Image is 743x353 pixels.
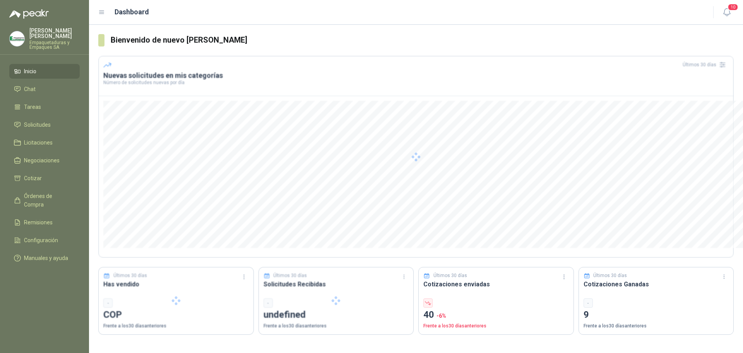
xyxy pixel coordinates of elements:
[111,34,734,46] h3: Bienvenido de nuevo [PERSON_NAME]
[24,174,42,183] span: Cotizar
[728,3,738,11] span: 10
[9,251,80,265] a: Manuales y ayuda
[24,218,53,227] span: Remisiones
[9,215,80,230] a: Remisiones
[115,7,149,17] h1: Dashboard
[423,322,569,330] p: Frente a los 30 días anteriores
[29,28,80,39] p: [PERSON_NAME] [PERSON_NAME]
[437,313,446,319] span: -6 %
[9,233,80,248] a: Configuración
[24,67,36,76] span: Inicio
[584,308,729,322] p: 9
[584,322,729,330] p: Frente a los 30 días anteriores
[24,156,60,165] span: Negociaciones
[9,153,80,168] a: Negociaciones
[433,272,467,279] p: Últimos 30 días
[720,5,734,19] button: 10
[584,298,593,308] div: -
[24,85,36,93] span: Chat
[10,31,24,46] img: Company Logo
[9,189,80,212] a: Órdenes de Compra
[24,138,53,147] span: Licitaciones
[9,117,80,132] a: Solicitudes
[24,121,51,129] span: Solicitudes
[423,279,569,289] h3: Cotizaciones enviadas
[9,135,80,150] a: Licitaciones
[584,279,729,289] h3: Cotizaciones Ganadas
[593,272,627,279] p: Últimos 30 días
[9,100,80,114] a: Tareas
[423,308,569,322] p: 40
[24,254,68,262] span: Manuales y ayuda
[24,103,41,111] span: Tareas
[9,9,49,19] img: Logo peakr
[29,40,80,50] p: Empaquetaduras y Empaques SA
[24,192,72,209] span: Órdenes de Compra
[9,171,80,186] a: Cotizar
[9,64,80,79] a: Inicio
[9,82,80,96] a: Chat
[24,236,58,245] span: Configuración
